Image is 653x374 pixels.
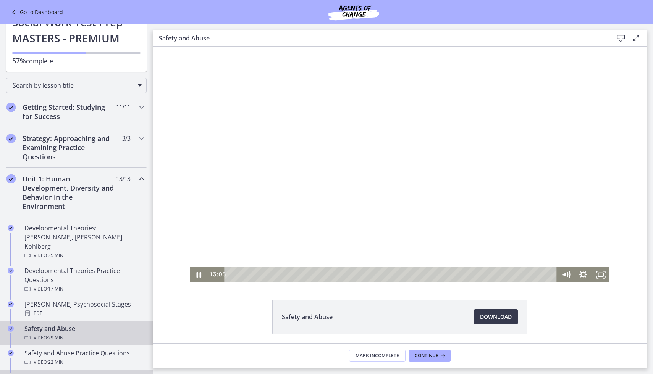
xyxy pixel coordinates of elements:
[12,56,26,65] span: 57%
[12,56,141,66] p: complete
[24,251,144,260] div: Video
[153,47,647,282] iframe: Video Lesson
[8,301,14,307] i: Completed
[116,174,130,183] span: 13 / 13
[24,300,144,318] div: [PERSON_NAME] Psychosocial Stages
[24,223,144,260] div: Developmental Theories: [PERSON_NAME], [PERSON_NAME], Kohlberg
[159,34,601,43] h3: Safety and Abuse
[47,251,63,260] span: · 35 min
[9,8,63,17] a: Go to Dashboard
[47,284,63,294] span: · 17 min
[409,350,451,362] button: Continue
[8,350,14,356] i: Completed
[122,134,130,143] span: 3 / 3
[47,358,63,367] span: · 22 min
[23,134,116,161] h2: Strategy: Approaching and Examining Practice Questions
[24,309,144,318] div: PDF
[6,134,16,143] i: Completed
[24,284,144,294] div: Video
[415,353,438,359] span: Continue
[47,333,63,342] span: · 29 min
[356,353,399,359] span: Mark Incomplete
[480,312,512,321] span: Download
[6,103,16,112] i: Completed
[8,225,14,231] i: Completed
[6,174,16,183] i: Completed
[349,350,406,362] button: Mark Incomplete
[24,266,144,294] div: Developmental Theories Practice Questions
[404,221,422,236] button: Mute
[24,358,144,367] div: Video
[24,348,144,367] div: Safety and Abuse Practice Questions
[308,3,399,21] img: Agents of Change
[13,81,134,90] span: Search by lesson title
[422,221,440,236] button: Show settings menu
[6,78,147,93] div: Search by lesson title
[8,268,14,274] i: Completed
[474,309,518,324] a: Download
[24,324,144,342] div: Safety and Abuse
[24,333,144,342] div: Video
[440,221,457,236] button: Fullscreen
[116,103,130,112] span: 11 / 11
[23,103,116,121] h2: Getting Started: Studying for Success
[8,326,14,332] i: Completed
[282,312,333,321] span: Safety and Abuse
[23,174,116,211] h2: Unit 1: Human Development, Diversity and Behavior in the Environment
